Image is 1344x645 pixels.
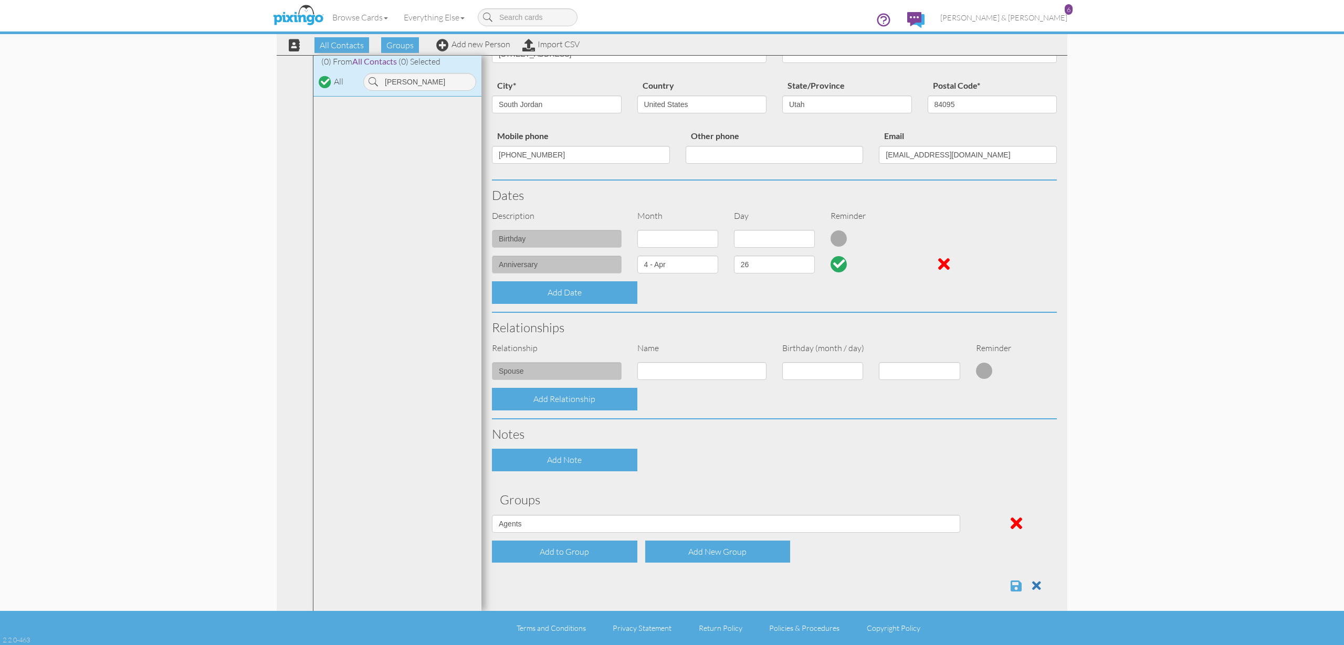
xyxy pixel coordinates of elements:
[613,623,671,632] a: Privacy Statement
[313,56,481,68] div: (0) From
[492,129,554,143] label: Mobile phone
[726,210,823,222] div: Day
[3,635,30,644] div: 2.2.0-463
[492,427,1057,441] h3: Notes
[629,210,726,222] div: Month
[500,493,1049,506] h3: Groups
[484,210,629,222] div: Description
[645,541,791,563] div: Add New Group
[769,623,839,632] a: Policies & Procedures
[324,4,396,30] a: Browse Cards
[492,188,1057,202] h3: Dates
[932,4,1075,31] a: [PERSON_NAME] & [PERSON_NAME] 6
[522,39,580,49] a: Import CSV
[492,281,637,304] div: Add Date
[629,342,775,354] div: Name
[492,388,637,410] div: Add Relationship
[478,8,577,26] input: Search cards
[492,321,1057,334] h3: Relationships
[492,79,521,93] label: city*
[492,449,637,471] div: Add Note
[396,4,472,30] a: Everything Else
[492,541,637,563] div: Add to Group
[637,79,679,93] label: Country
[907,12,925,28] img: comments.svg
[774,342,968,354] div: Birthday (month / day)
[940,13,1067,22] span: [PERSON_NAME] & [PERSON_NAME]
[381,37,419,53] span: Groups
[968,342,1016,354] div: Reminder
[492,362,622,380] input: (e.g. Friend, Daughter)
[686,129,744,143] label: Other phone
[270,3,326,29] img: pixingo logo
[928,79,985,93] label: Postal Code*
[867,623,920,632] a: Copyright Policy
[314,37,369,53] span: All Contacts
[1065,4,1073,15] div: 6
[398,56,440,67] span: (0) Selected
[352,56,397,66] span: All Contacts
[879,129,909,143] label: Email
[436,39,510,49] a: Add new Person
[484,342,629,354] div: Relationship
[823,210,919,222] div: Reminder
[517,623,586,632] a: Terms and Conditions
[782,79,850,93] label: State/Province
[699,623,742,632] a: Return Policy
[334,76,343,88] div: All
